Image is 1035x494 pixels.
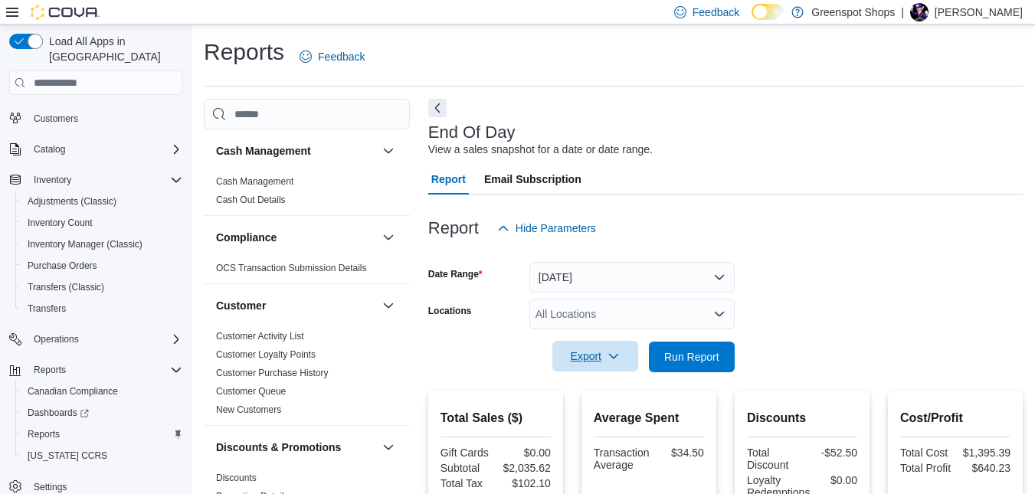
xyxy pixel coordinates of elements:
button: Customer [216,298,376,313]
span: [US_STATE] CCRS [28,450,107,462]
div: View a sales snapshot for a date or date range. [428,142,653,158]
a: Dashboards [15,402,188,424]
span: Inventory Manager (Classic) [28,238,142,250]
span: Inventory [34,174,71,186]
a: Customer Queue [216,386,286,397]
button: Cash Management [379,142,398,160]
h1: Reports [204,37,284,67]
h2: Total Sales ($) [441,409,551,427]
a: Customers [28,110,84,128]
span: Feedback [318,49,365,64]
div: $1,395.39 [958,447,1010,459]
span: Inventory Count [28,217,93,229]
span: Reports [34,364,66,376]
button: Discounts & Promotions [216,440,376,455]
span: Report [431,164,466,195]
span: Adjustments (Classic) [21,192,182,211]
span: Customer Activity List [216,330,304,342]
button: Reports [3,359,188,381]
div: Total Cost [900,447,952,459]
a: Dashboards [21,404,95,422]
span: Canadian Compliance [28,385,118,397]
button: Export [552,341,638,371]
span: Customer Queue [216,385,286,397]
div: Gift Cards [441,447,493,459]
a: Cash Out Details [216,195,286,205]
img: Cova [31,5,100,20]
button: Next [428,99,447,117]
div: $0.00 [499,447,551,459]
button: Compliance [379,228,398,247]
span: Email Subscription [484,164,581,195]
div: $2,035.62 [499,462,551,474]
button: Catalog [28,140,71,159]
span: Catalog [28,140,182,159]
span: Customer Purchase History [216,367,329,379]
button: Inventory Manager (Classic) [15,234,188,255]
button: Reports [15,424,188,445]
a: Adjustments (Classic) [21,192,123,211]
div: $0.00 [816,474,857,486]
a: Inventory Count [21,214,99,232]
a: Customer Loyalty Points [216,349,316,360]
div: $34.50 [655,447,703,459]
div: Customer [204,327,410,425]
button: Canadian Compliance [15,381,188,402]
h3: Report [428,219,479,237]
button: Purchase Orders [15,255,188,276]
span: Dashboards [28,407,89,419]
a: Transfers (Classic) [21,278,110,296]
button: Inventory Count [15,212,188,234]
button: Transfers (Classic) [15,276,188,298]
p: [PERSON_NAME] [935,3,1023,21]
h2: Average Spent [594,409,704,427]
span: Transfers (Classic) [21,278,182,296]
span: Discounts [216,472,257,484]
div: Cash Management [204,172,410,215]
button: Inventory [28,171,77,189]
span: Cash Management [216,175,293,188]
button: Run Report [649,342,735,372]
button: Cash Management [216,143,376,159]
h2: Cost/Profit [900,409,1010,427]
button: Inventory [3,169,188,191]
span: Transfers (Classic) [28,281,104,293]
span: Inventory Count [21,214,182,232]
span: Canadian Compliance [21,382,182,401]
button: Discounts & Promotions [379,438,398,456]
button: Customers [3,107,188,129]
a: Cash Management [216,176,293,187]
div: $102.10 [499,477,551,489]
label: Locations [428,305,472,317]
span: Dashboards [21,404,182,422]
span: Purchase Orders [21,257,182,275]
a: Reports [21,425,66,443]
h3: Customer [216,298,266,313]
button: [DATE] [529,262,735,293]
button: Catalog [3,139,188,160]
a: OCS Transaction Submission Details [216,263,367,273]
a: Customer Activity List [216,331,304,342]
button: Open list of options [713,308,725,320]
span: Customers [34,113,78,125]
div: Subtotal [441,462,493,474]
span: Operations [34,333,79,345]
input: Dark Mode [752,4,784,20]
span: Reports [28,428,60,440]
h3: End Of Day [428,123,516,142]
a: [US_STATE] CCRS [21,447,113,465]
div: Total Discount [747,447,799,471]
button: Operations [28,330,85,348]
span: Adjustments (Classic) [28,195,116,208]
a: Customer Purchase History [216,368,329,378]
span: Customers [28,109,182,128]
h3: Compliance [216,230,277,245]
div: $640.23 [958,462,1010,474]
span: Transfers [21,299,182,318]
button: Reports [28,361,72,379]
a: Feedback [293,41,371,72]
span: Reports [21,425,182,443]
button: [US_STATE] CCRS [15,445,188,466]
h2: Discounts [747,409,857,427]
span: Purchase Orders [28,260,97,272]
